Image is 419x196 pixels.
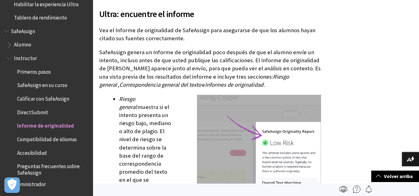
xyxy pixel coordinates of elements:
span: SafeAssign en su curso [17,80,67,89]
p: SafeAssign genera un Informe de originalidad poco después de que el alumno envíe un intento, incl... [99,48,321,89]
span: Compatibilidad de idiomas [17,134,77,142]
p: muestra si el intento presenta un riesgo bajo, mediano o alto de plagio. El nivel de riesgo se de... [119,95,321,192]
img: Print [340,185,347,193]
span: Tablero de rendimiento [14,12,67,21]
span: Preguntas frecuentes sobre SafeAssign [17,161,89,176]
span: SafeAssign [11,26,35,34]
p: Vea el Informe de originalidad de SafeAssign para asegurarse de que los alumnos hayan citado sus ... [99,26,321,42]
img: More help [353,185,360,193]
span: Informes de originalidad [205,81,263,88]
span: DirectSubmit [17,107,48,115]
span: Accesibilidad [17,148,47,156]
button: Abrir preferencias [4,177,20,193]
span: Instructor [14,53,37,61]
span: Alumno [14,40,31,48]
span: Riesgo general [119,95,137,111]
img: Follow this page [365,185,372,193]
span: Primeros pasos [17,67,51,75]
span: Informe de originalidad [17,121,74,129]
a: Volver arriba [371,171,419,182]
span: Calificar con SafeAssign [17,94,69,102]
span: Administrador [14,179,46,187]
nav: Book outline for Blackboard SafeAssign [4,26,89,189]
span: Riesgo general [99,73,289,88]
span: Correspondencia general del texto [119,81,201,88]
